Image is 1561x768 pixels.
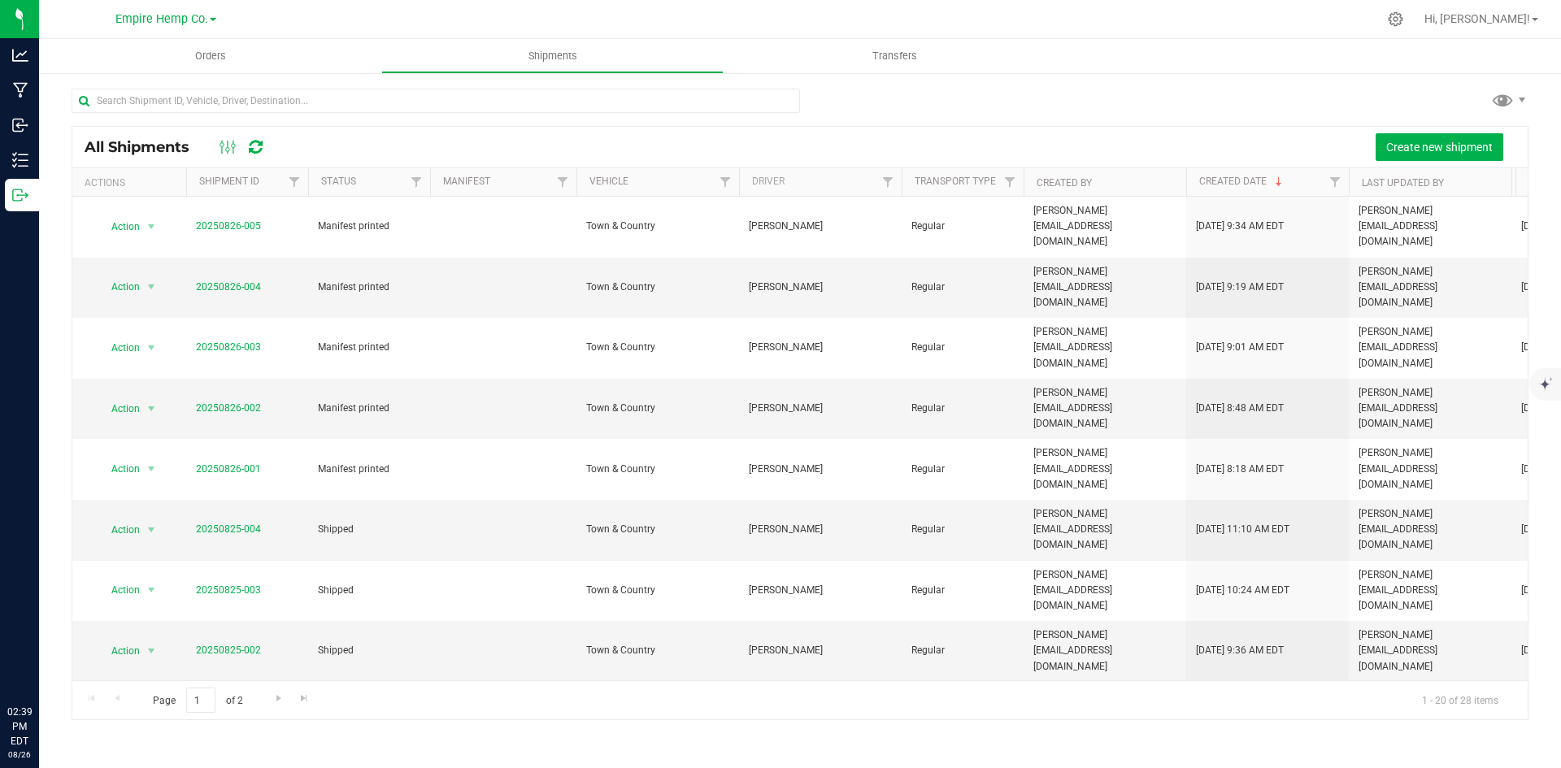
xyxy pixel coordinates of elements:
[1359,385,1502,432] span: [PERSON_NAME][EMAIL_ADDRESS][DOMAIN_NAME]
[911,462,1014,477] span: Regular
[1033,324,1176,371] span: [PERSON_NAME][EMAIL_ADDRESS][DOMAIN_NAME]
[911,219,1014,234] span: Regular
[589,176,628,187] a: Vehicle
[196,402,261,414] a: 20250826-002
[97,276,141,298] span: Action
[16,638,65,687] iframe: Resource center
[1359,445,1502,492] span: [PERSON_NAME][EMAIL_ADDRESS][DOMAIN_NAME]
[196,584,261,596] a: 20250825-003
[875,168,902,196] a: Filter
[141,640,162,662] span: select
[749,219,892,234] span: [PERSON_NAME]
[749,643,892,658] span: [PERSON_NAME]
[12,187,28,203] inline-svg: Outbound
[1033,445,1176,492] span: [PERSON_NAME][EMAIL_ADDRESS][DOMAIN_NAME]
[850,49,939,63] span: Transfers
[196,341,261,353] a: 20250826-003
[97,519,141,541] span: Action
[749,583,892,598] span: [PERSON_NAME]
[381,39,724,73] a: Shipments
[1196,340,1284,355] span: [DATE] 9:01 AM EDT
[97,579,141,601] span: Action
[911,643,1014,658] span: Regular
[911,280,1014,295] span: Regular
[1386,141,1493,154] span: Create new shipment
[196,523,261,535] a: 20250825-004
[1359,203,1502,250] span: [PERSON_NAME][EMAIL_ADDRESS][DOMAIN_NAME]
[293,688,316,709] a: Go to the last page
[915,176,996,187] a: Transport Type
[1196,401,1284,416] span: [DATE] 8:48 AM EDT
[739,168,902,197] th: Driver
[443,176,490,187] a: Manifest
[39,39,381,73] a: Orders
[724,39,1066,73] a: Transfers
[196,220,261,232] a: 20250826-005
[267,688,290,709] a: Go to the next page
[141,397,162,420] span: select
[321,176,356,187] a: Status
[97,640,141,662] span: Action
[196,463,261,475] a: 20250826-001
[1199,176,1285,187] a: Created Date
[12,47,28,63] inline-svg: Analytics
[318,583,420,598] span: Shipped
[1196,219,1284,234] span: [DATE] 9:34 AM EDT
[1409,688,1511,712] span: 1 - 20 of 28 items
[97,215,141,238] span: Action
[318,522,420,537] span: Shipped
[12,152,28,168] inline-svg: Inventory
[911,522,1014,537] span: Regular
[141,579,162,601] span: select
[749,401,892,416] span: [PERSON_NAME]
[749,280,892,295] span: [PERSON_NAME]
[7,705,32,748] p: 02:39 PM EDT
[281,168,308,196] a: Filter
[1385,11,1406,27] div: Manage settings
[115,12,208,26] span: Empire Hemp Co.
[318,401,420,416] span: Manifest printed
[318,280,420,295] span: Manifest printed
[1033,385,1176,432] span: [PERSON_NAME][EMAIL_ADDRESS][DOMAIN_NAME]
[911,583,1014,598] span: Regular
[1359,264,1502,311] span: [PERSON_NAME][EMAIL_ADDRESS][DOMAIN_NAME]
[749,522,892,537] span: [PERSON_NAME]
[97,336,141,359] span: Action
[72,89,800,113] input: Search Shipment ID, Vehicle, Driver, Destination...
[141,458,162,480] span: select
[173,49,248,63] span: Orders
[1033,264,1176,311] span: [PERSON_NAME][EMAIL_ADDRESS][DOMAIN_NAME]
[97,458,141,480] span: Action
[1376,133,1503,161] button: Create new shipment
[1359,324,1502,371] span: [PERSON_NAME][EMAIL_ADDRESS][DOMAIN_NAME]
[48,636,67,655] iframe: Resource center unread badge
[507,49,599,63] span: Shipments
[586,280,729,295] span: Town & Country
[586,522,729,537] span: Town & Country
[997,168,1024,196] a: Filter
[712,168,739,196] a: Filter
[911,401,1014,416] span: Regular
[141,519,162,541] span: select
[550,168,576,196] a: Filter
[1359,506,1502,553] span: [PERSON_NAME][EMAIL_ADDRESS][DOMAIN_NAME]
[1033,627,1176,675] span: [PERSON_NAME][EMAIL_ADDRESS][DOMAIN_NAME]
[85,138,206,156] span: All Shipments
[196,644,261,656] a: 20250825-002
[318,462,420,477] span: Manifest printed
[1196,643,1284,658] span: [DATE] 9:36 AM EDT
[1362,177,1444,189] a: Last Updated By
[1033,506,1176,553] span: [PERSON_NAME][EMAIL_ADDRESS][DOMAIN_NAME]
[7,748,32,761] p: 08/26
[1322,168,1349,196] a: Filter
[1359,627,1502,675] span: [PERSON_NAME][EMAIL_ADDRESS][DOMAIN_NAME]
[403,168,430,196] a: Filter
[141,276,162,298] span: select
[1196,280,1284,295] span: [DATE] 9:19 AM EDT
[199,176,259,187] a: Shipment ID
[141,215,162,238] span: select
[911,340,1014,355] span: Regular
[318,219,420,234] span: Manifest printed
[12,117,28,133] inline-svg: Inbound
[318,340,420,355] span: Manifest printed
